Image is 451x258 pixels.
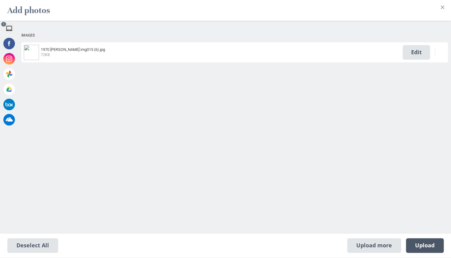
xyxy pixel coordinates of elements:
[7,238,58,253] span: Deselect All
[41,47,105,52] span: 1970 [PERSON_NAME] img015 (6).jpg
[1,22,6,27] span: 1
[7,2,50,18] h2: Add photos
[39,47,403,57] div: 1970 John Tracy img015 (6).jpg
[41,53,50,57] span: 72KB
[406,238,444,253] span: Upload
[21,30,448,41] div: Images
[438,2,447,12] button: Close
[403,45,430,60] span: Edit
[347,238,401,253] span: Upload more
[415,242,435,249] span: Upload
[24,45,39,60] img: 712f4bc3-4674-4143-a1c1-4a164e225e29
